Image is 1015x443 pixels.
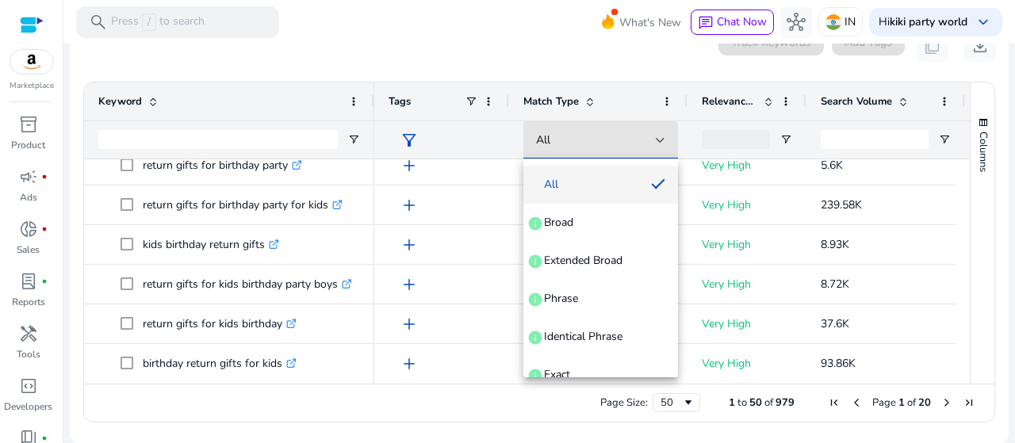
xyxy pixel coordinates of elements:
[544,215,573,231] span: Broad
[544,253,622,269] span: Extended Broad
[527,368,543,384] span: info
[544,177,558,193] span: All
[527,216,543,231] span: info
[527,330,543,346] span: info
[527,254,543,269] span: info
[544,329,622,345] span: Identical Phrase
[544,291,578,307] span: Phrase
[527,292,543,307] span: info
[544,367,570,383] span: Exact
